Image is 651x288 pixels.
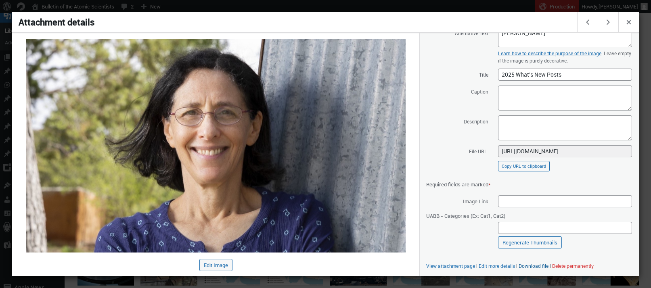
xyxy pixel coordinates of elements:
[550,263,551,269] span: |
[498,236,562,248] a: Regenerate Thumbnails
[426,195,488,207] span: Image Link
[552,263,594,269] button: Delete permanently
[426,263,475,269] a: View attachment page
[426,68,488,80] label: Title
[426,145,488,157] label: File URL:
[479,263,515,269] a: Edit more details
[498,27,632,47] textarea: [PERSON_NAME]
[426,181,491,188] span: Required fields are marked
[519,263,548,269] a: Download file
[12,12,578,32] h1: Attachment details
[426,115,488,127] label: Description
[426,209,505,221] span: UABB - Categories (Ex: Cat1, Cat2)
[498,50,601,56] a: Learn how to describe the purpose of the image(opens in a new tab)
[516,263,517,269] span: |
[476,263,477,269] span: |
[199,259,232,271] button: Edit Image
[498,161,550,171] button: Copy URL to clipboard
[426,85,488,97] label: Caption
[498,50,632,64] p: . Leave empty if the image is purely decorative.
[426,27,488,39] label: Alternative Text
